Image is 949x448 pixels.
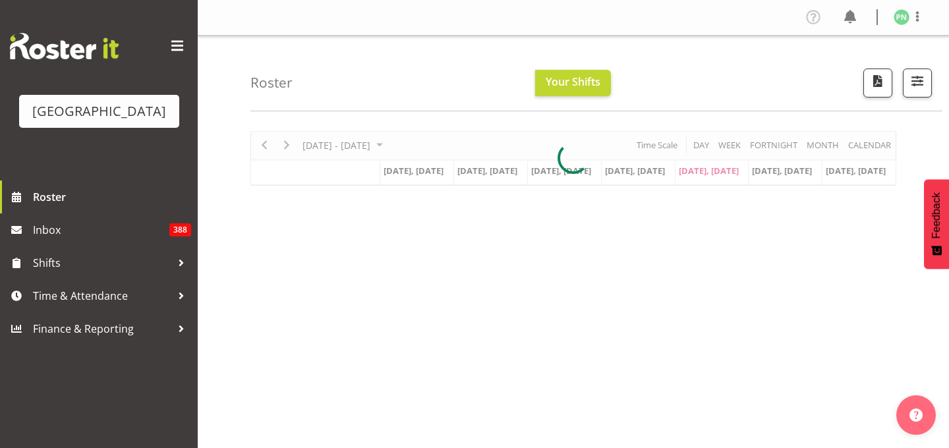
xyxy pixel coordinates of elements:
button: Download a PDF of the roster according to the set date range. [863,69,892,98]
button: Your Shifts [535,70,611,96]
img: penny-navidad674.jpg [894,9,909,25]
span: 388 [169,223,191,237]
img: help-xxl-2.png [909,408,923,422]
h4: Roster [250,75,293,90]
span: Time & Attendance [33,286,171,306]
span: Roster [33,187,191,207]
span: Your Shifts [546,74,600,89]
img: Rosterit website logo [10,33,119,59]
span: Inbox [33,220,169,240]
span: Finance & Reporting [33,319,171,339]
span: Shifts [33,253,171,273]
button: Filter Shifts [903,69,932,98]
button: Feedback - Show survey [924,179,949,269]
span: Feedback [931,192,942,238]
div: [GEOGRAPHIC_DATA] [32,101,166,121]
